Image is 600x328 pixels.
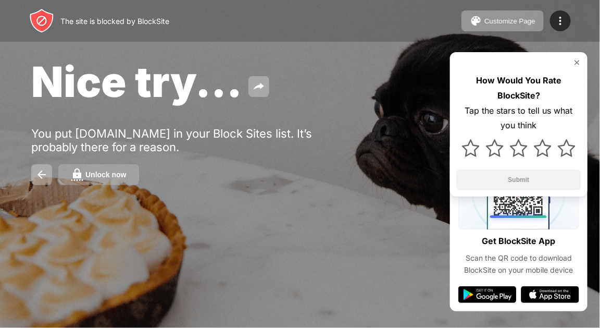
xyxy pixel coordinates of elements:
div: How Would You Rate BlockSite? [456,73,581,103]
img: app-store.svg [521,286,579,303]
div: Customize Page [484,17,535,25]
img: star.svg [510,139,528,157]
img: pallet.svg [470,15,482,27]
img: star.svg [558,139,576,157]
div: Scan the QR code to download BlockSite on your mobile device [458,252,579,276]
img: star.svg [534,139,552,157]
img: google-play.svg [458,286,517,303]
button: Unlock now [58,164,139,185]
span: Nice try... [31,56,242,107]
img: back.svg [35,168,48,181]
div: The site is blocked by BlockSite [60,17,169,26]
img: rate-us-close.svg [573,58,581,67]
div: Unlock now [85,171,127,179]
img: star.svg [486,139,504,157]
button: Submit [456,169,581,190]
img: header-logo.svg [29,8,54,33]
div: You put [DOMAIN_NAME] in your Block Sites list. It’s probably there for a reason. [31,127,353,154]
img: share.svg [253,80,265,93]
div: Tap the stars to tell us what you think [456,103,581,133]
img: menu-icon.svg [554,15,567,27]
img: password.svg [71,168,83,181]
img: star.svg [462,139,480,157]
button: Customize Page [461,10,544,31]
